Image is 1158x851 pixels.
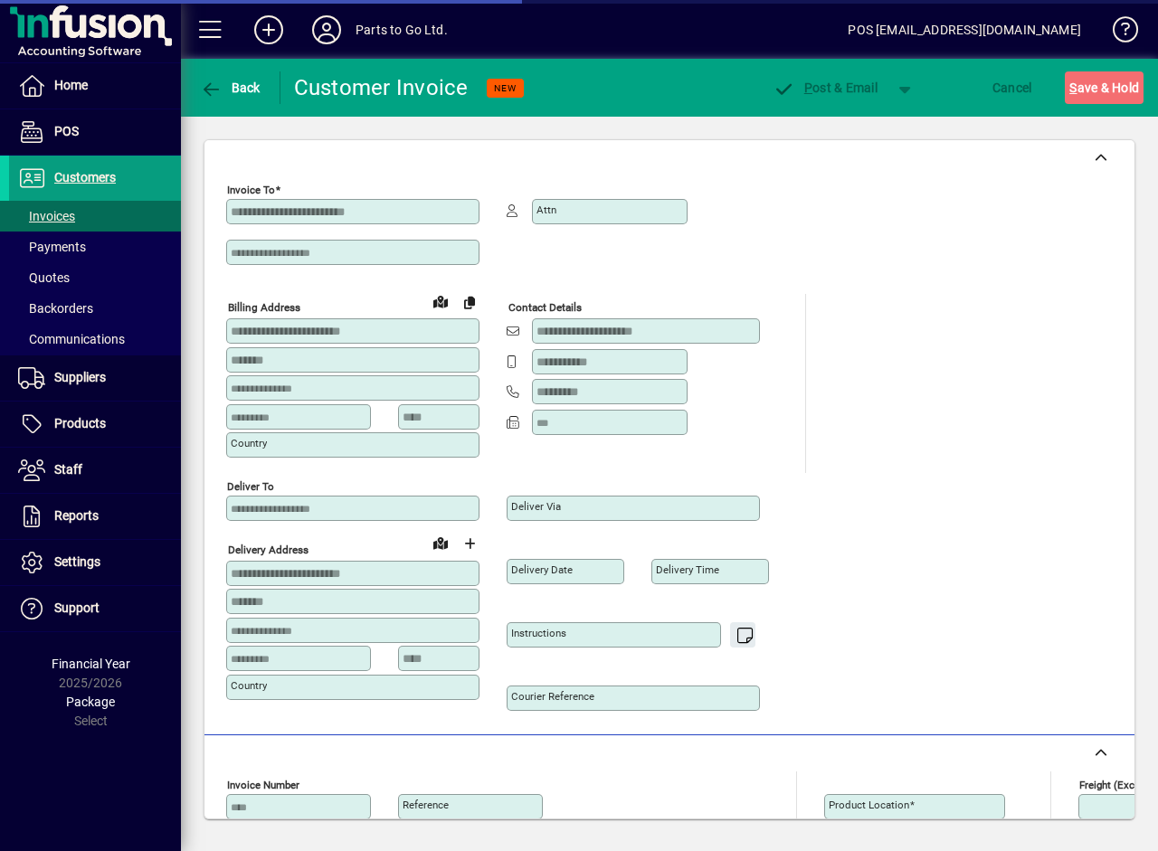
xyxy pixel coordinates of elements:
span: Home [54,78,88,92]
span: S [1069,80,1077,95]
a: Home [9,63,181,109]
mat-label: Delivery time [656,563,719,576]
button: Copy to Delivery address [455,288,484,317]
a: Suppliers [9,355,181,401]
a: Support [9,586,181,631]
app-page-header-button: Back [181,71,280,104]
button: Choose address [455,530,484,559]
mat-label: Attn [536,203,556,216]
mat-label: Product location [829,799,909,811]
span: Payments [18,240,86,254]
span: Financial Year [52,657,130,671]
span: Products [54,416,106,430]
a: Communications [9,324,181,355]
mat-label: Deliver via [511,500,561,513]
span: Customers [54,170,116,184]
a: View on map [426,287,455,316]
span: Communications [18,332,125,346]
a: Payments [9,232,181,262]
div: Parts to Go Ltd. [356,15,448,44]
span: ost & Email [773,80,878,95]
mat-label: Instructions [511,627,566,639]
a: POS [9,109,181,155]
a: Settings [9,540,181,585]
mat-label: Country [231,679,267,692]
button: Add [240,14,298,46]
a: Products [9,402,181,447]
mat-label: Delivery date [511,563,573,576]
span: ave & Hold [1069,73,1139,102]
a: View on map [426,528,455,557]
mat-label: Invoice To [227,184,275,196]
span: POS [54,124,79,138]
button: Profile [298,14,356,46]
span: Support [54,600,100,615]
button: Save & Hold [1065,71,1144,104]
a: Staff [9,448,181,493]
span: Settings [54,554,100,569]
span: Suppliers [54,370,106,384]
a: Backorders [9,293,181,324]
div: POS [EMAIL_ADDRESS][DOMAIN_NAME] [848,15,1081,44]
span: Package [66,695,115,709]
span: Quotes [18,270,70,285]
mat-label: Deliver To [227,479,274,492]
span: Reports [54,508,99,523]
mat-label: Country [231,437,267,449]
span: NEW [494,82,517,94]
span: Backorders [18,301,93,316]
a: Quotes [9,262,181,293]
a: Invoices [9,201,181,232]
span: Back [200,80,261,95]
span: P [804,80,812,95]
span: Staff [54,462,82,477]
div: Customer Invoice [294,73,469,102]
mat-label: Invoice number [227,778,299,790]
span: Invoices [18,209,75,223]
button: Post & Email [764,71,887,104]
a: Reports [9,494,181,539]
mat-label: Courier Reference [511,690,594,703]
a: Knowledge Base [1099,4,1135,62]
mat-label: Reference [403,799,449,811]
button: Back [195,71,265,104]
